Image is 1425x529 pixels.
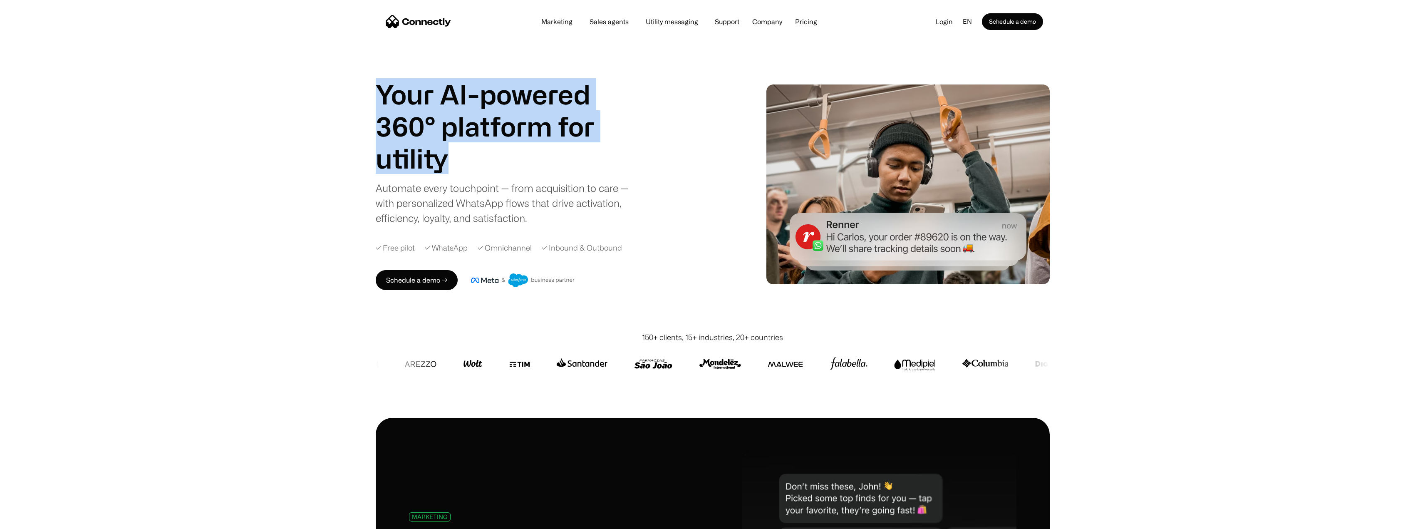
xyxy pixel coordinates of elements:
div: MARKETING [412,514,448,520]
a: Marketing [535,18,579,25]
a: Support [708,18,746,25]
aside: Language selected: English [8,514,50,526]
a: Utility messaging [639,18,705,25]
div: 3 of 4 [376,142,625,174]
a: home [386,15,451,28]
h1: utility [376,142,625,174]
img: Meta and Salesforce business partner badge. [471,273,575,288]
div: en [959,15,982,28]
div: 150+ clients, 15+ industries, 20+ countries [642,332,783,343]
div: Automate every touchpoint — from acquisition to care — with personalized WhatsApp flows that driv... [376,181,638,226]
ul: Language list [17,514,50,526]
div: carousel [376,142,625,174]
div: Company [752,16,782,27]
a: Schedule a demo [982,13,1043,30]
a: Login [929,15,959,28]
a: Schedule a demo → [376,270,458,290]
div: ✓ WhatsApp [425,242,468,253]
div: en [963,15,972,28]
div: ✓ Inbound & Outbound [542,242,622,253]
div: Company [750,16,785,27]
div: ✓ Free pilot [376,242,415,253]
h1: Your AI-powered 360° platform for [376,78,625,142]
a: Pricing [788,18,824,25]
a: Sales agents [583,18,635,25]
div: ✓ Omnichannel [478,242,532,253]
